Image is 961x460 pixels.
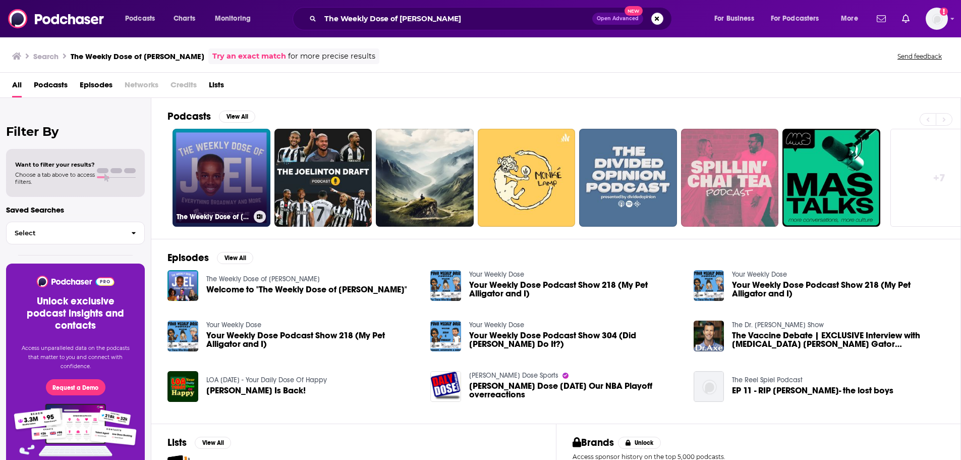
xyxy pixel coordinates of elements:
[694,321,724,351] img: The Vaccine Debate | EXCLUSIVE Interview with Pediatrician Dr. Joel Gator Warsh
[469,281,682,298] a: Your Weekly Dose Podcast Show 218 (My Pet Alligator and I)
[694,371,724,402] img: EP 11 - RIP Joel Schumacher's- the lost boys
[173,129,270,227] a: The Weekly Dose of [PERSON_NAME]
[714,12,754,26] span: For Business
[873,10,890,27] a: Show notifications dropdown
[894,52,945,61] button: Send feedback
[167,110,255,123] a: PodcastsView All
[926,8,948,30] span: Logged in as berkcomm
[430,270,461,301] img: Your Weekly Dose Podcast Show 218 (My Pet Alligator and I)
[732,331,944,348] a: The Vaccine Debate | EXCLUSIVE Interview with Pediatrician Dr. Joel Gator Warsh
[11,403,140,457] img: Pro Features
[36,276,115,287] img: Podchaser - Follow, Share and Rate Podcasts
[12,77,22,97] a: All
[167,110,211,123] h2: Podcasts
[6,124,145,139] h2: Filter By
[34,77,68,97] a: Podcasts
[8,9,105,28] img: Podchaser - Follow, Share and Rate Podcasts
[469,382,682,399] span: [PERSON_NAME] Dose [DATE] Our NBA Playoff overreactions
[125,12,155,26] span: Podcasts
[33,52,59,61] h3: Search
[174,12,195,26] span: Charts
[6,222,145,244] button: Select
[732,386,893,395] span: EP 11 - RIP [PERSON_NAME]- the lost boys
[212,50,286,62] a: Try an exact match
[625,6,643,16] span: New
[80,77,112,97] a: Episodes
[834,11,871,27] button: open menu
[206,321,261,329] a: Your Weekly Dose
[171,77,197,97] span: Credits
[15,171,95,185] span: Choose a tab above to access filters.
[469,321,524,329] a: Your Weekly Dose
[15,161,95,168] span: Want to filter your results?
[206,386,306,395] span: [PERSON_NAME] Is Back!
[206,376,327,384] a: LOA Today - Your Daily Dose Of Happy
[167,251,209,264] h2: Episodes
[841,12,858,26] span: More
[732,376,803,384] a: The Reel Spiel Podcast
[898,10,914,27] a: Show notifications dropdown
[206,275,320,283] a: The Weekly Dose of Joel
[764,11,834,27] button: open menu
[206,331,419,348] a: Your Weekly Dose Podcast Show 218 (My Pet Alligator and I)
[215,12,251,26] span: Monitoring
[288,50,375,62] span: for more precise results
[469,270,524,279] a: Your Weekly Dose
[125,77,158,97] span: Networks
[209,77,224,97] a: Lists
[167,371,198,402] img: Joel Elston Is Back!
[573,436,614,449] h2: Brands
[430,321,461,351] img: Your Weekly Dose Podcast Show 304 (Did Ed Sheeran Do It?)
[430,371,461,402] img: Daly Dose 04-19-18 Our NBA Playoff overreactions
[732,270,787,279] a: Your Weekly Dose
[7,230,123,236] span: Select
[732,321,824,329] a: The Dr. Josh Axe Show
[469,371,558,380] a: Daly Dose Sports
[597,16,639,21] span: Open Advanced
[46,379,105,395] button: Request a Demo
[926,8,948,30] img: User Profile
[206,285,407,294] span: Welcome to "The Weekly Dose of [PERSON_NAME]"
[219,111,255,123] button: View All
[206,386,306,395] a: Joel Elston Is Back!
[732,331,944,348] span: The Vaccine Debate | EXCLUSIVE Interview with [MEDICAL_DATA] [PERSON_NAME] Gator [PERSON_NAME]
[177,213,250,221] h3: The Weekly Dose of [PERSON_NAME]
[771,12,819,26] span: For Podcasters
[6,205,145,215] p: Saved Searches
[208,11,264,27] button: open menu
[926,8,948,30] button: Show profile menu
[618,437,661,449] button: Unlock
[732,386,893,395] a: EP 11 - RIP Joel Schumacher's- the lost boys
[469,331,682,348] a: Your Weekly Dose Podcast Show 304 (Did Ed Sheeran Do It?)
[118,11,168,27] button: open menu
[469,331,682,348] span: Your Weekly Dose Podcast Show 304 (Did [PERSON_NAME] Do It?)
[694,270,724,301] img: Your Weekly Dose Podcast Show 218 (My Pet Alligator and I)
[195,437,231,449] button: View All
[71,52,204,61] h3: The Weekly Dose of [PERSON_NAME]
[732,281,944,298] a: Your Weekly Dose Podcast Show 218 (My Pet Alligator and I)
[707,11,767,27] button: open menu
[167,251,253,264] a: EpisodesView All
[167,270,198,301] img: Welcome to "The Weekly Dose of Joel"
[167,11,201,27] a: Charts
[206,285,407,294] a: Welcome to "The Weekly Dose of Joel"
[18,344,133,371] p: Access unparalleled data on the podcasts that matter to you and connect with confidence.
[469,382,682,399] a: Daly Dose 04-19-18 Our NBA Playoff overreactions
[217,252,253,264] button: View All
[18,295,133,332] h3: Unlock exclusive podcast insights and contacts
